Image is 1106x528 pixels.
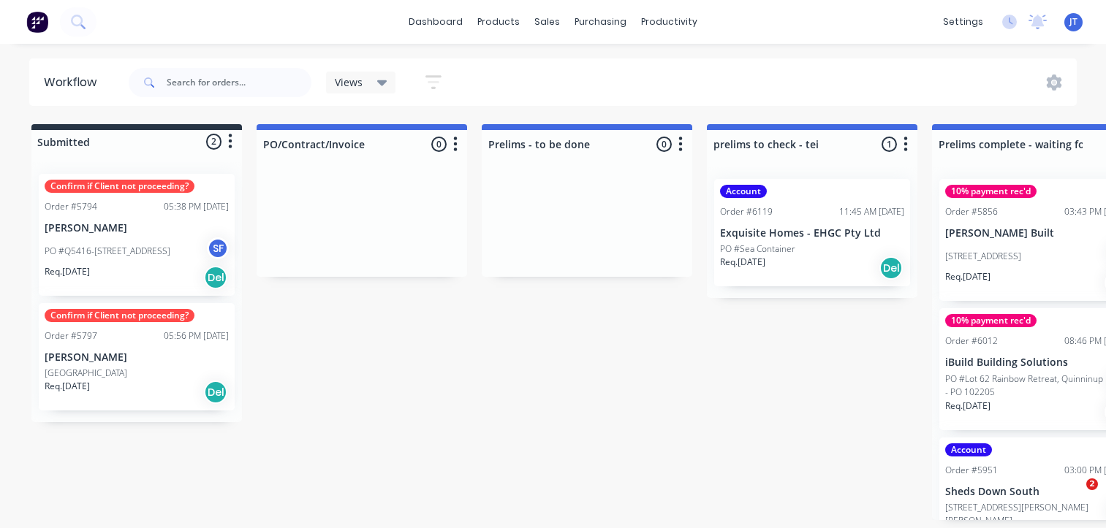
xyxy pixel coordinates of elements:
[167,68,311,97] input: Search for orders...
[44,74,104,91] div: Workflow
[335,74,363,90] span: Views
[207,237,229,259] div: SF
[45,309,194,322] div: Confirm if Client not proceeding?
[45,367,127,380] p: [GEOGRAPHIC_DATA]
[720,227,904,240] p: Exquisite Homes - EHGC Pty Ltd
[1086,478,1098,490] span: 2
[45,380,90,393] p: Req. [DATE]
[45,329,97,343] div: Order #5797
[164,329,229,343] div: 05:56 PM [DATE]
[839,205,904,218] div: 11:45 AM [DATE]
[634,11,705,33] div: productivity
[470,11,527,33] div: products
[45,265,90,278] p: Req. [DATE]
[945,185,1037,198] div: 10% payment rec'd
[401,11,470,33] a: dashboard
[945,399,991,413] p: Req. [DATE]
[945,334,998,348] div: Order #6012
[1056,478,1091,513] iframe: Intercom live chat
[945,205,998,218] div: Order #5856
[945,443,992,456] div: Account
[45,222,229,234] p: [PERSON_NAME]
[45,351,229,364] p: [PERSON_NAME]
[164,200,229,213] div: 05:38 PM [DATE]
[945,464,998,477] div: Order #5951
[720,242,795,256] p: PO #Sea Container
[45,180,194,193] div: Confirm if Client not proceeding?
[26,11,48,33] img: Factory
[714,179,910,286] div: AccountOrder #611911:45 AM [DATE]Exquisite Homes - EHGC Pty LtdPO #Sea ContainerReq.[DATE]Del
[720,185,767,198] div: Account
[720,205,773,218] div: Order #6119
[45,245,170,258] p: PO #Q5416-[STREET_ADDRESS]
[1069,15,1077,28] span: JT
[45,200,97,213] div: Order #5794
[945,270,991,283] p: Req. [DATE]
[39,303,235,410] div: Confirm if Client not proceeding?Order #579705:56 PM [DATE][PERSON_NAME][GEOGRAPHIC_DATA]Req.[DAT...
[945,314,1037,327] div: 10% payment rec'd
[204,266,227,289] div: Del
[879,256,903,280] div: Del
[527,11,567,33] div: sales
[936,11,991,33] div: settings
[204,380,227,404] div: Del
[720,256,765,269] p: Req. [DATE]
[39,174,235,296] div: Confirm if Client not proceeding?Order #579405:38 PM [DATE][PERSON_NAME]PO #Q5416-[STREET_ADDRESS...
[945,250,1021,263] p: [STREET_ADDRESS]
[567,11,634,33] div: purchasing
